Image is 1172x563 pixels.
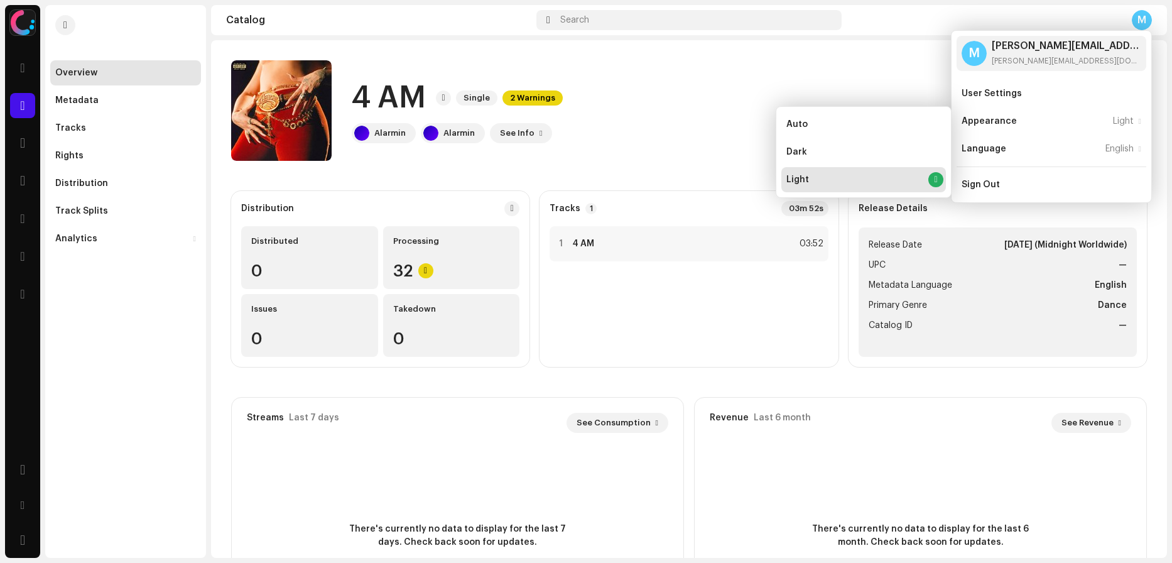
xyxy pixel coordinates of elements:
re-m-nav-item: Track Splits [50,199,201,224]
re-m-nav-item: User Settings [957,81,1146,106]
div: User Settings [962,89,1022,99]
div: Auto [786,119,808,129]
div: Issues [251,304,368,314]
h1: 4 AM [352,78,426,118]
button: See Info [490,123,552,143]
div: 03m 52s [781,201,828,216]
button: See Consumption [567,413,668,433]
strong: Release Details [859,204,928,214]
div: Distribution [55,178,108,189]
div: Language [962,144,1006,154]
div: Last 7 days [289,413,339,423]
re-m-nav-item: Metadata [50,88,201,113]
div: Last 6 month [754,413,811,423]
span: Metadata Language [869,278,952,293]
div: Overview [55,68,97,78]
strong: Dance [1098,298,1127,313]
span: Release Date [869,238,922,253]
div: Processing [393,236,510,246]
div: Distributed [251,236,368,246]
div: M [1132,10,1152,30]
strong: English [1095,278,1127,293]
span: 2 Warnings [502,90,563,106]
div: Catalog [226,15,531,25]
div: Appearance [962,116,1017,126]
re-m-nav-item: Sign Out [957,172,1146,197]
div: Streams [247,413,284,423]
div: [PERSON_NAME][EMAIL_ADDRESS][DOMAIN_NAME] [992,41,1141,51]
div: Revenue [710,413,749,423]
strong: Tracks [550,204,580,214]
div: Metadata [55,96,99,106]
div: Alarmin [374,128,406,138]
span: See Consumption [577,410,651,435]
span: Primary Genre [869,298,927,313]
div: Distribution [241,204,294,214]
span: Search [560,15,589,25]
img: 6928063a-2970-4bfb-8340-be615a8e48b7 [10,10,35,35]
re-m-nav-item: Rights [50,143,201,168]
span: Catalog ID [869,318,913,333]
span: See Info [500,121,534,146]
strong: — [1119,318,1127,333]
strong: [DATE] (Midnight Worldwide) [1004,238,1127,253]
p-badge: 1 [585,203,597,214]
div: English [1105,144,1134,154]
span: There's currently no data to display for the last 7 days. Check back soon for updates. [345,523,571,549]
div: Analytics [55,234,97,244]
button: See Revenue [1051,413,1131,433]
re-m-nav-item: Overview [50,60,201,85]
div: Takedown [393,304,510,314]
div: Rights [55,151,84,161]
span: See Revenue [1061,410,1114,435]
span: UPC [869,258,886,273]
div: M [962,41,987,66]
div: Alarmin [443,128,475,138]
div: Track Splits [55,206,108,216]
div: Sign Out [962,180,1000,190]
div: Light [786,175,809,185]
div: Dark [786,147,807,157]
re-m-nav-item: Appearance [957,109,1146,134]
div: [PERSON_NAME][EMAIL_ADDRESS][DOMAIN_NAME] [992,56,1141,66]
strong: — [1119,258,1127,273]
re-m-nav-item: Language [957,136,1146,161]
strong: 4 AM [572,239,594,249]
re-m-nav-dropdown: Analytics [50,226,201,251]
re-m-nav-item: Tracks [50,116,201,141]
re-m-nav-item: Distribution [50,171,201,196]
div: Light [1113,116,1134,126]
span: There's currently no data to display for the last 6 month. Check back soon for updates. [808,523,1034,549]
div: 03:52 [796,236,823,251]
span: Single [456,90,497,106]
div: Tracks [55,123,86,133]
